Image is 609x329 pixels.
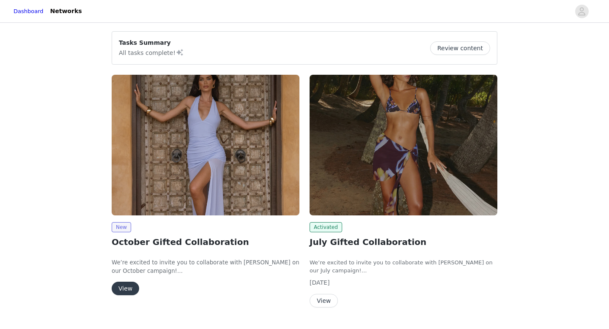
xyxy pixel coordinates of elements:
span: We’re excited to invite you to collaborate with [PERSON_NAME] on our October campaign! [112,259,299,274]
a: View [112,285,139,292]
span: [DATE] [310,279,329,286]
a: Dashboard [14,7,44,16]
img: Peppermayo EU [112,75,299,215]
p: All tasks complete! [119,47,184,57]
p: Tasks Summary [119,38,184,47]
span: Activated [310,222,342,232]
h2: July Gifted Collaboration [310,236,497,248]
span: New [112,222,131,232]
img: Peppermayo AUS [310,75,497,215]
button: Review content [430,41,490,55]
div: avatar [578,5,586,18]
button: View [310,294,338,307]
h2: October Gifted Collaboration [112,236,299,248]
button: View [112,282,139,295]
p: We’re excited to invite you to collaborate with [PERSON_NAME] on our July campaign! [310,258,497,275]
a: Networks [45,2,87,21]
a: View [310,298,338,304]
